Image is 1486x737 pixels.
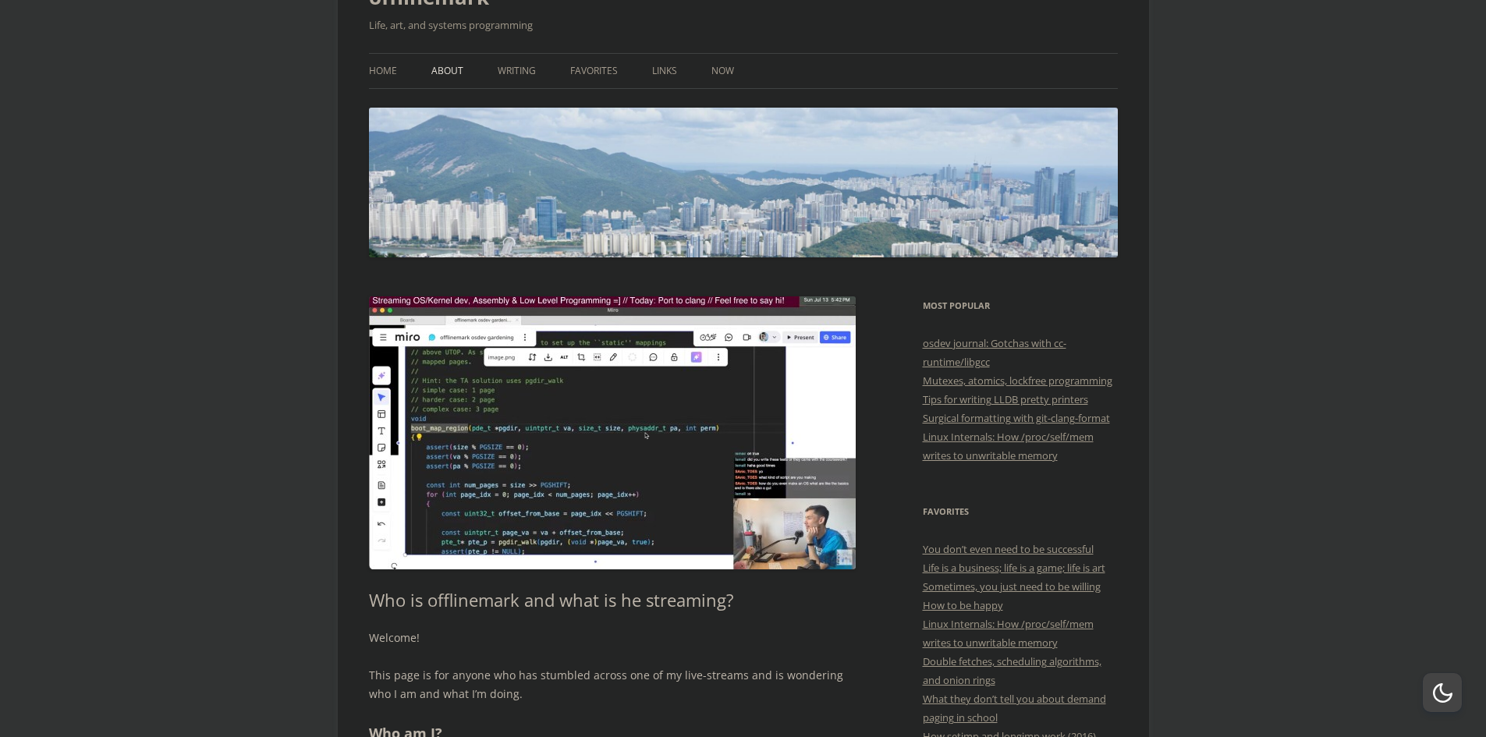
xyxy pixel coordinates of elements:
[711,54,734,88] a: Now
[431,54,463,88] a: About
[923,392,1088,406] a: Tips for writing LLDB pretty printers
[498,54,536,88] a: Writing
[923,374,1112,388] a: Mutexes, atomics, lockfree programming
[652,54,677,88] a: Links
[369,16,1118,34] h2: Life, art, and systems programming
[923,502,1118,521] h3: Favorites
[923,430,1094,462] a: Linux Internals: How /proc/self/mem writes to unwritable memory
[923,296,1118,315] h3: Most Popular
[369,108,1118,257] img: offlinemark
[369,666,856,703] p: This page is for anyone who has stumbled across one of my live-streams and is wondering who I am ...
[923,654,1101,687] a: Double fetches, scheduling algorithms, and onion rings
[923,692,1106,725] a: What they don’t tell you about demand paging in school
[923,617,1094,650] a: Linux Internals: How /proc/self/mem writes to unwritable memory
[923,598,1003,612] a: How to be happy
[570,54,618,88] a: Favorites
[923,336,1066,369] a: osdev journal: Gotchas with cc-runtime/libgcc
[369,54,397,88] a: Home
[923,579,1101,593] a: Sometimes, you just need to be willing
[923,542,1094,556] a: You don’t even need to be successful
[923,561,1105,575] a: Life is a business; life is a game; life is art
[369,590,856,610] h1: Who is offlinemark and what is he streaming?
[923,411,1110,425] a: Surgical formatting with git-clang-format
[369,629,856,647] p: Welcome!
